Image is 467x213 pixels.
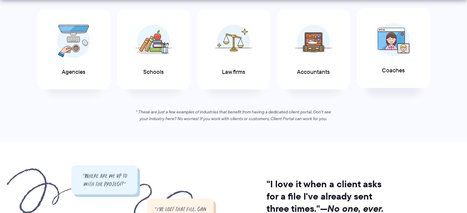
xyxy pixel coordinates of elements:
[69,37,102,41] div: Keyword (traffico)
[277,10,350,90] a: Accountants
[10,10,15,15] img: logo_orange.svg
[297,69,330,75] span: Accountants
[37,10,110,90] a: Agencies
[136,109,331,122] em: * These are just a few examples of industries that benefit from having a dedicated client portal....
[117,10,190,90] a: Schools
[222,69,245,75] span: Law firms
[26,37,30,42] img: tab_domain_overview_orange.svg
[357,8,430,88] a: Coaches
[197,10,270,90] a: Law firms
[10,16,15,21] img: website_grey.svg
[16,16,69,21] div: Dominio: [DOMAIN_NAME]
[62,69,85,75] span: Agencies
[32,37,47,41] div: Dominio
[144,69,164,75] span: Schools
[17,10,30,15] div: v 4.0.25
[382,67,405,74] span: Coaches
[62,37,67,42] img: tab_keywords_by_traffic_grey.svg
